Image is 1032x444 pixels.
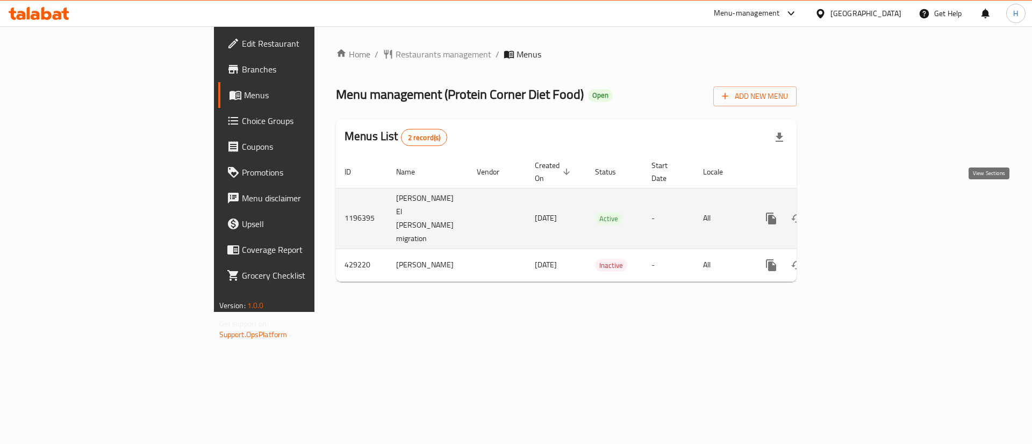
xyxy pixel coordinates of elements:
[242,192,378,205] span: Menu disclaimer
[218,237,386,263] a: Coverage Report
[535,159,574,185] span: Created On
[218,31,386,56] a: Edit Restaurant
[651,159,682,185] span: Start Date
[595,259,627,272] div: Inactive
[535,211,557,225] span: [DATE]
[595,213,622,225] span: Active
[218,82,386,108] a: Menus
[784,206,810,231] button: Change Status
[218,159,386,185] a: Promotions
[401,129,448,146] div: Total records count
[595,212,622,225] div: Active
[219,327,288,341] a: Support.OpsPlatform
[535,258,557,272] span: [DATE]
[242,217,378,230] span: Upsell
[218,56,386,82] a: Branches
[218,263,386,288] a: Grocery Checklist
[643,188,694,249] td: -
[643,249,694,281] td: -
[388,188,468,249] td: [PERSON_NAME] El [PERSON_NAME] migration
[694,188,750,249] td: All
[219,317,269,331] span: Get support on:
[383,48,491,61] a: Restaurants management
[242,114,378,127] span: Choice Groups
[750,156,870,188] th: Actions
[766,125,792,150] div: Export file
[242,166,378,179] span: Promotions
[218,134,386,159] a: Coupons
[336,48,797,61] nav: breadcrumb
[242,37,378,50] span: Edit Restaurant
[588,91,613,100] span: Open
[247,299,264,312] span: 1.0.0
[830,8,901,19] div: [GEOGRAPHIC_DATA]
[218,185,386,211] a: Menu disclaimer
[242,269,378,282] span: Grocery Checklist
[242,243,378,256] span: Coverage Report
[219,299,246,312] span: Version:
[396,48,491,61] span: Restaurants management
[714,7,780,20] div: Menu-management
[336,156,870,282] table: enhanced table
[517,48,541,61] span: Menus
[388,249,468,281] td: [PERSON_NAME]
[595,165,630,178] span: Status
[402,133,447,143] span: 2 record(s)
[345,128,447,146] h2: Menus List
[722,90,788,103] span: Add New Menu
[713,86,797,106] button: Add New Menu
[242,140,378,153] span: Coupons
[496,48,499,61] li: /
[242,63,378,76] span: Branches
[336,82,584,106] span: Menu management ( Protein Corner Diet Food )
[758,252,784,278] button: more
[396,165,429,178] span: Name
[218,211,386,237] a: Upsell
[588,89,613,102] div: Open
[477,165,513,178] span: Vendor
[1013,8,1018,19] span: H
[703,165,737,178] span: Locale
[345,165,365,178] span: ID
[595,259,627,272] span: Inactive
[758,206,784,231] button: more
[694,249,750,281] td: All
[218,108,386,134] a: Choice Groups
[244,89,378,101] span: Menus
